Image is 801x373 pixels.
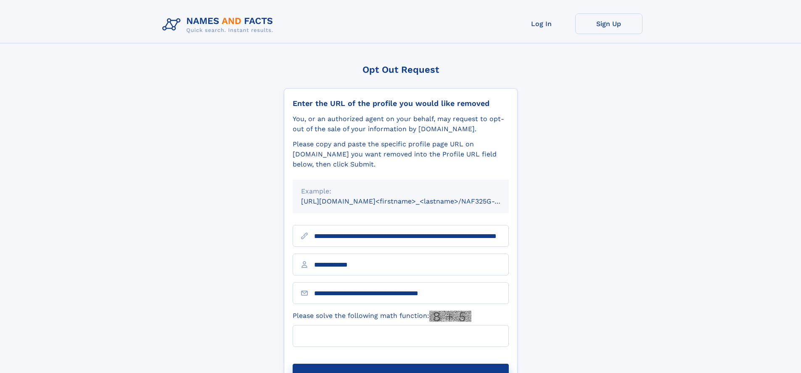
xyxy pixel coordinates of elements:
[293,311,471,322] label: Please solve the following math function:
[293,114,509,134] div: You, or an authorized agent on your behalf, may request to opt-out of the sale of your informatio...
[284,64,518,75] div: Opt Out Request
[293,99,509,108] div: Enter the URL of the profile you would like removed
[301,197,525,205] small: [URL][DOMAIN_NAME]<firstname>_<lastname>/NAF325G-xxxxxxxx
[301,186,500,196] div: Example:
[508,13,575,34] a: Log In
[293,139,509,169] div: Please copy and paste the specific profile page URL on [DOMAIN_NAME] you want removed into the Pr...
[159,13,280,36] img: Logo Names and Facts
[575,13,642,34] a: Sign Up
